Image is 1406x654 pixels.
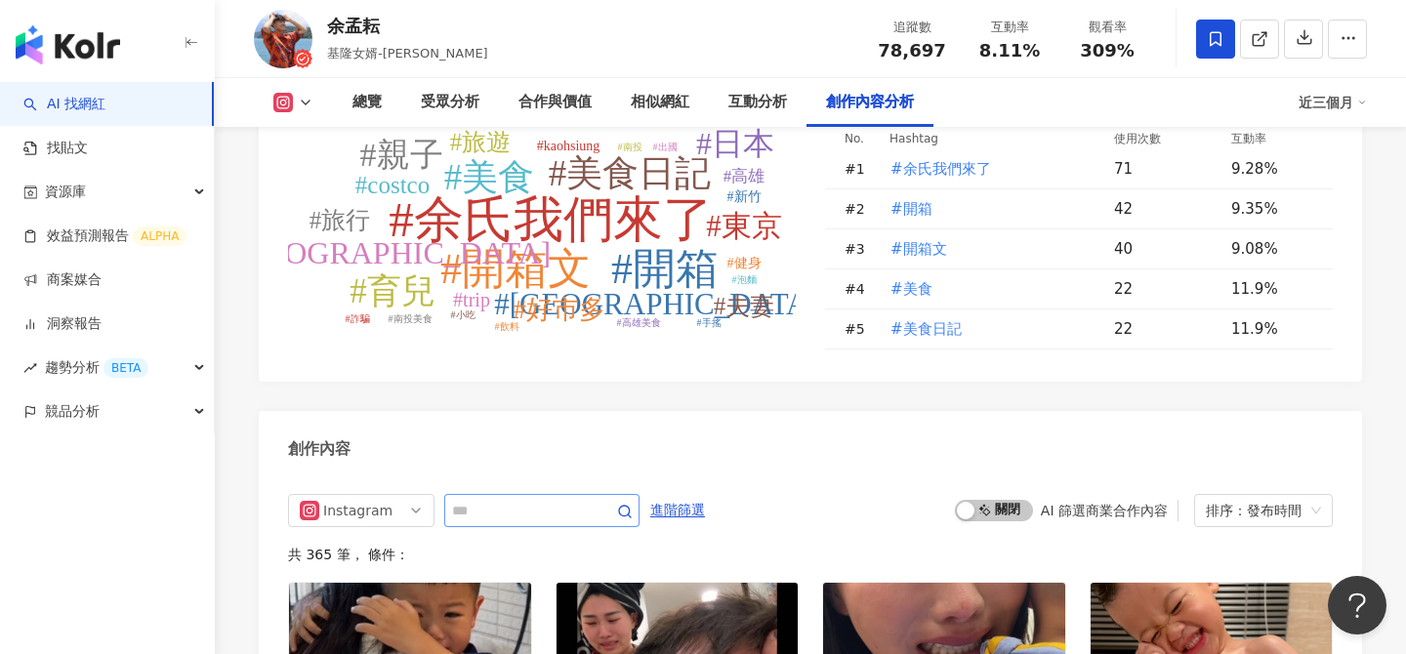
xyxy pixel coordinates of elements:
[45,389,100,433] span: 競品分析
[874,149,1098,189] td: #余氏我們來了
[327,14,488,38] div: 余孟耘
[845,238,874,260] div: # 3
[972,18,1047,37] div: 互動率
[103,358,148,378] div: BETA
[450,129,512,155] tspan: #旅遊
[1216,269,1333,309] td: 11.9%
[1216,149,1333,189] td: 9.28%
[1114,278,1216,300] div: 22
[890,318,962,340] span: #美食日記
[728,91,787,114] div: 互動分析
[845,158,874,180] div: # 1
[1114,158,1216,180] div: 71
[845,318,874,340] div: # 5
[1114,318,1216,340] div: 22
[724,167,765,185] tspan: #高雄
[1216,189,1333,229] td: 9.35%
[451,309,476,320] tspan: #小吃
[549,153,712,193] tspan: #美食日記
[1231,318,1313,340] div: 11.9%
[874,269,1098,309] td: #美食
[650,495,705,526] span: 進階篩選
[1216,309,1333,349] td: 11.9%
[890,158,991,180] span: #余氏我們來了
[631,91,689,114] div: 相似網紅
[45,346,148,389] span: 趨勢分析
[421,91,479,114] div: 受眾分析
[23,226,186,246] a: 效益預測報告ALPHA
[890,278,932,300] span: #美食
[611,245,719,293] tspan: #開箱
[355,172,430,198] tspan: #costco
[495,321,519,332] tspan: #飲料
[890,238,947,260] span: #開箱文
[874,309,1098,349] td: #美食日記
[889,229,948,268] button: #開箱文
[875,18,949,37] div: 追蹤數
[45,170,86,214] span: 資源庫
[23,139,88,158] a: 找貼文
[890,198,932,220] span: #開箱
[697,317,722,328] tspan: #手搖
[825,128,874,149] th: No.
[288,547,1333,562] div: 共 365 筆 ， 條件：
[714,293,775,319] tspan: #夫妻
[23,361,37,375] span: rise
[254,10,312,68] img: KOL Avatar
[346,313,370,324] tspan: #詐騙
[23,270,102,290] a: 商案媒合
[732,274,757,285] tspan: #泡麵
[1231,198,1313,220] div: 9.35%
[288,438,351,460] div: 創作內容
[706,209,782,243] tspan: #東京
[1080,41,1135,61] span: 309%
[444,157,535,197] tspan: #美食
[23,95,105,114] a: searchAI 找網紅
[979,41,1040,61] span: 8.11%
[514,295,606,324] tspan: #好市多
[1098,128,1216,149] th: 使用次數
[360,137,443,173] tspan: #親子
[1231,238,1313,260] div: 9.08%
[217,235,551,270] tspan: #[GEOGRAPHIC_DATA]
[889,309,963,348] button: #美食日記
[518,91,592,114] div: 合作與價值
[874,128,1098,149] th: Hashtag
[494,287,818,321] tspan: #[GEOGRAPHIC_DATA]
[618,142,642,152] tspan: #南投
[389,192,713,247] tspan: #余氏我們來了
[352,91,382,114] div: 總覽
[23,314,102,334] a: 洞察報告
[874,189,1098,229] td: #開箱
[889,269,933,308] button: #美食
[16,25,120,64] img: logo
[1231,158,1313,180] div: 9.28%
[1216,128,1333,149] th: 互動率
[696,126,774,161] tspan: #日本
[874,229,1098,269] td: #開箱文
[327,46,488,61] span: 基隆女婿-[PERSON_NAME]
[350,272,435,310] tspan: #育兒
[845,198,874,220] div: # 2
[1328,576,1386,634] iframe: Help Scout Beacon - Open
[727,189,762,204] tspan: #新竹
[826,91,914,114] div: 創作內容分析
[323,495,387,526] div: Instagram
[889,149,992,188] button: #余氏我們來了
[878,40,945,61] span: 78,697
[1216,229,1333,269] td: 9.08%
[1041,503,1168,518] div: AI 篩選商業合作內容
[889,189,933,228] button: #開箱
[1070,18,1144,37] div: 觀看率
[537,139,600,153] tspan: #kaohsiung
[845,278,874,300] div: # 4
[1114,238,1216,260] div: 40
[653,142,678,152] tspan: #出國
[1231,278,1313,300] div: 11.9%
[453,289,490,311] tspan: #trip
[727,256,762,270] tspan: #健身
[617,317,661,328] tspan: #高雄美食
[1114,198,1216,220] div: 42
[649,494,706,525] button: 進階篩選
[1299,87,1367,118] div: 近三個月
